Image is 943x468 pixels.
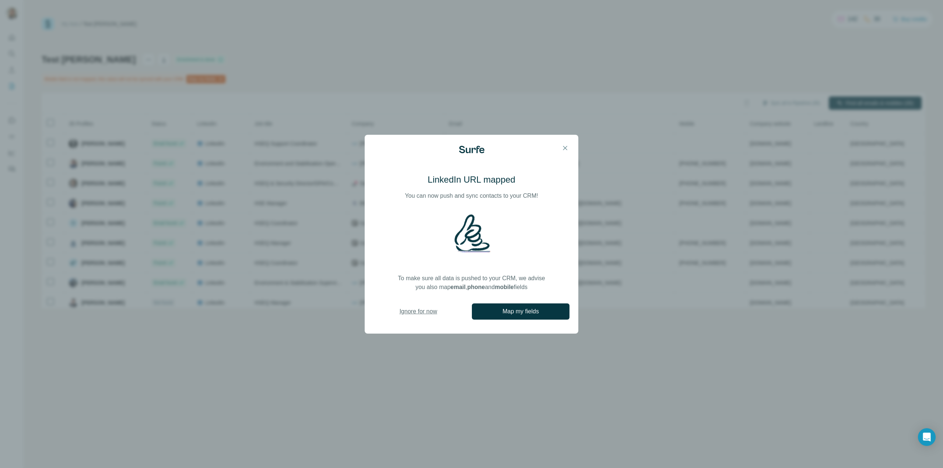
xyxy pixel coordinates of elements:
[398,274,545,292] p: To make sure all data is pushed to your CRM, we advise you also map , and fields
[472,303,569,320] button: Map my fields
[502,307,539,316] span: Map my fields
[405,191,538,200] p: You can now push and sync contacts to your CRM!
[428,174,515,186] h3: LinkedIn URL mapped
[459,146,484,154] img: Surfe Logo
[452,214,491,253] img: Illustration - Shaka
[374,307,463,316] button: Ignore for now
[495,284,514,290] strong: mobile
[451,284,466,290] strong: email
[399,307,437,316] span: Ignore for now
[467,284,485,290] strong: phone
[918,428,936,446] div: Open Intercom Messenger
